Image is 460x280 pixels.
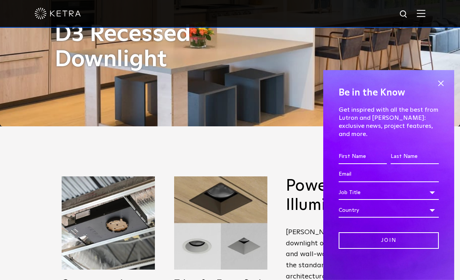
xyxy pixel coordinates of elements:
h4: Be in the Know [339,86,439,100]
input: Last Name [391,149,439,164]
input: Join [339,232,439,249]
div: Job Title [339,185,439,200]
p: Get inspired with all the best from Lutron and [PERSON_NAME]: exclusive news, project features, a... [339,106,439,138]
img: compact-and-copatible [62,176,155,270]
h2: Powerful Illumination [286,176,405,215]
input: Email [339,167,439,182]
h1: D3 Recessed Downlight [55,22,233,72]
div: Country [339,203,439,218]
img: ketra-logo-2019-white [35,8,81,19]
img: search icon [399,10,409,19]
img: trims-for-every-style [174,176,267,270]
img: Hamburger%20Nav.svg [417,10,425,17]
input: First Name [339,149,387,164]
